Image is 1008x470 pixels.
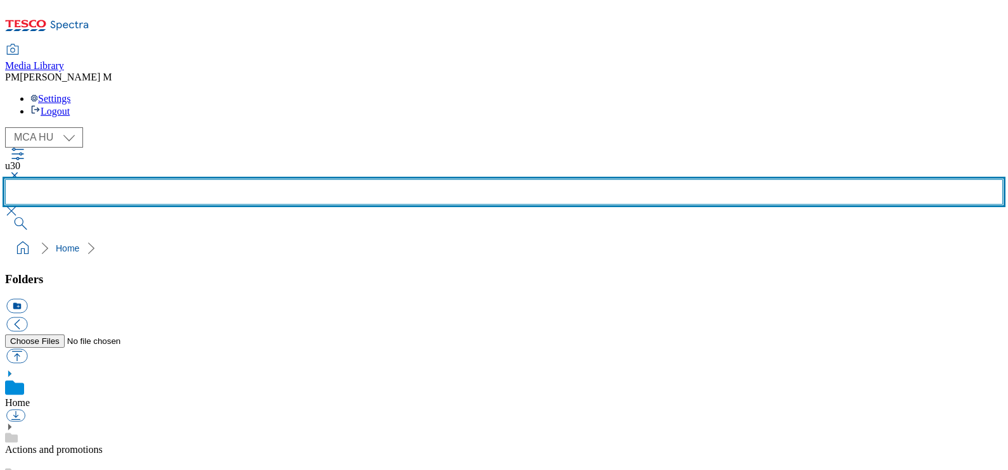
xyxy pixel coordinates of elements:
[5,160,20,171] span: u30
[5,72,20,82] span: PM
[30,93,71,104] a: Settings
[5,397,30,408] a: Home
[5,60,64,71] span: Media Library
[5,236,1003,260] nav: breadcrumb
[13,238,33,258] a: home
[20,72,112,82] span: [PERSON_NAME] M
[5,444,103,455] a: Actions and promotions
[5,45,64,72] a: Media Library
[56,243,79,253] a: Home
[30,106,70,117] a: Logout
[5,272,1003,286] h3: Folders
